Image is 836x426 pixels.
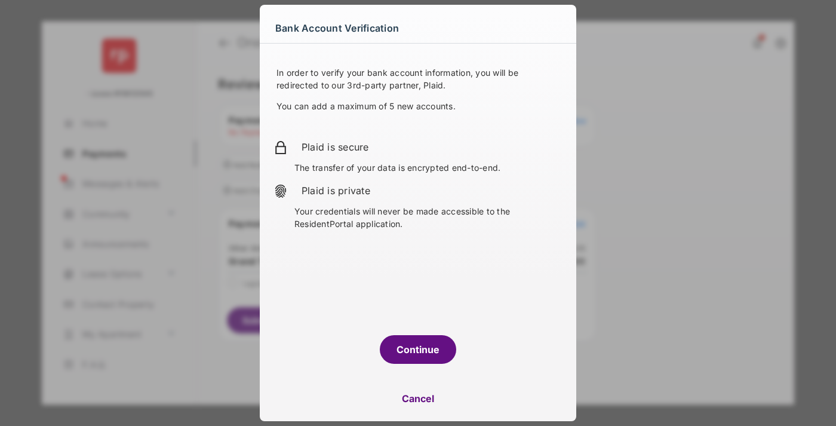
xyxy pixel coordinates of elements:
[380,335,456,364] button: Continue
[294,161,562,174] p: The transfer of your data is encrypted end-to-end.
[294,205,562,230] p: Your credentials will never be made accessible to the ResidentPortal application.
[276,66,560,91] p: In order to verify your bank account information, you will be redirected to our 3rd-party partner...
[302,140,562,154] h2: Plaid is secure
[276,100,560,112] p: You can add a maximum of 5 new accounts.
[260,384,576,413] button: Cancel
[275,19,399,38] span: Bank Account Verification
[302,183,562,198] h2: Plaid is private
